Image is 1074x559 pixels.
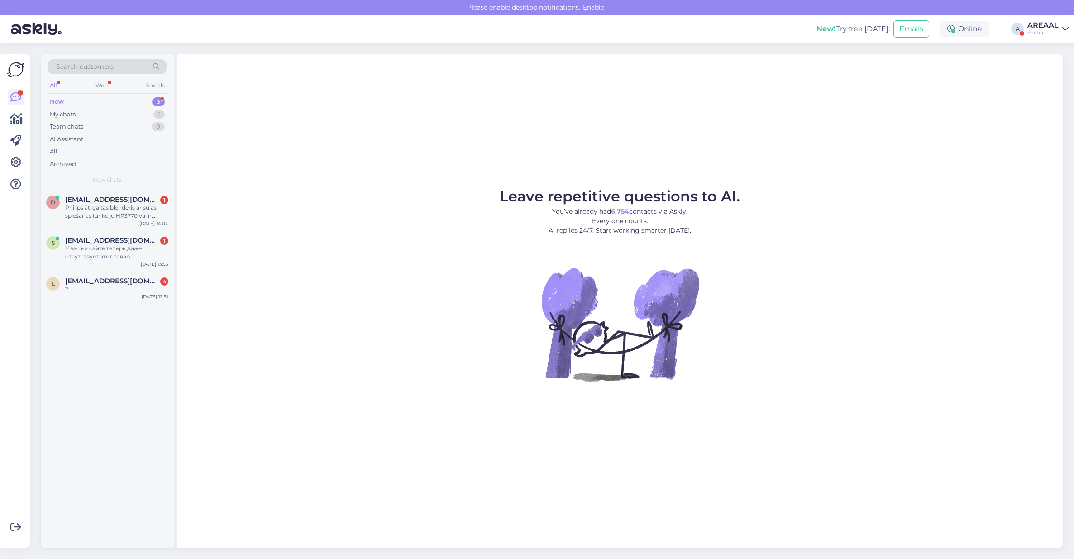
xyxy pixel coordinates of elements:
div: New [50,97,64,106]
div: 4 [160,277,168,286]
a: AREAALAreaal [1027,22,1069,36]
p: You’ve already had contacts via Askly. Every one counts. AI replies 24/7. Start working smarter [... [500,207,740,235]
button: Emails [893,20,929,38]
div: 1 [160,196,168,204]
span: d [51,199,55,205]
div: Areaal [1027,29,1059,36]
div: Philips ātrgaitas blenderis ar sulas spiešanas funkciju HR3770 vai ir nopērkamas atsevišķas detaļ... [65,204,168,220]
div: [DATE] 13:53 [141,261,168,268]
span: l [52,280,55,287]
div: [DATE] 13:51 [142,293,168,300]
img: Askly Logo [7,61,24,78]
span: Leave repetitive questions to AI. [500,187,740,205]
img: No Chat active [539,243,702,406]
b: 6,754 [611,207,629,215]
div: У вас на сайте теперь даже отсутствует этот товар. [65,244,168,261]
div: My chats [50,110,76,119]
div: Web [94,80,110,91]
span: svmaitak@gmail.com [65,236,159,244]
div: Online [940,21,989,37]
span: Search customers [56,62,114,72]
div: AI Assistant [50,135,83,144]
div: 1 [160,237,168,245]
div: [DATE] 14:04 [139,220,168,227]
span: dace_liepa26@inbox.lv [65,196,159,204]
div: 1 [153,110,165,119]
div: A [1011,23,1024,35]
div: 3 [152,97,165,106]
div: All [48,80,58,91]
div: Socials [144,80,167,91]
div: 0 [152,122,165,131]
div: ? [65,285,168,293]
span: s [52,239,55,246]
div: Archived [50,160,76,169]
div: AREAAL [1027,22,1059,29]
div: Try free [DATE]: [816,24,890,34]
span: lanik418@gmail.com [65,277,159,285]
div: All [50,147,57,156]
b: New! [816,24,836,33]
div: Team chats [50,122,83,131]
span: New chats [93,176,122,184]
span: Enable [580,3,607,11]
